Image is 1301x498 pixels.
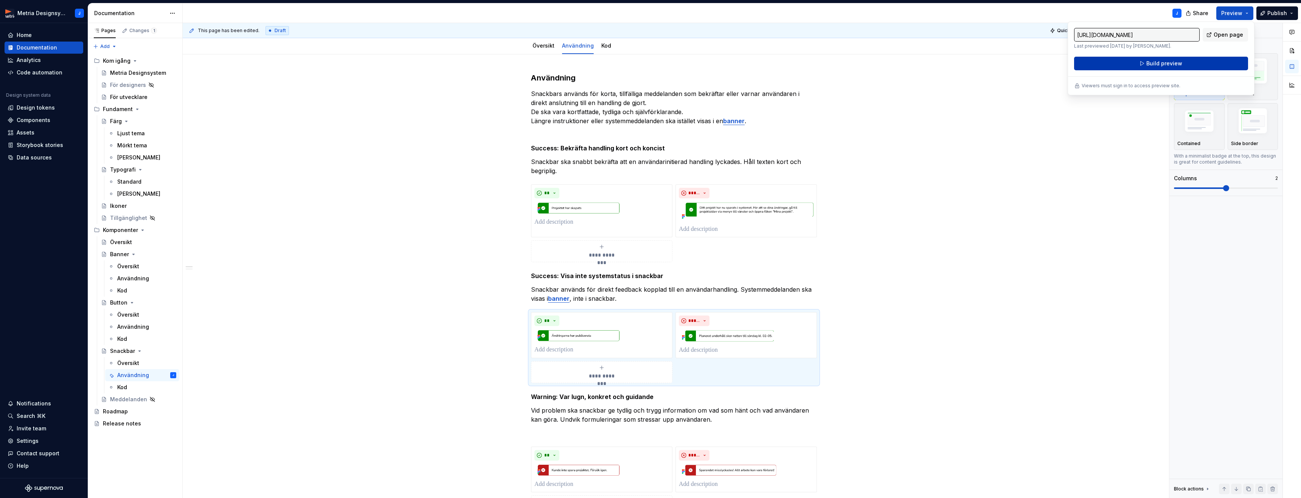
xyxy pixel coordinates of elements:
[103,408,128,415] div: Roadmap
[117,371,149,379] div: Användning
[117,323,149,331] div: Användning
[110,396,147,403] div: Meddelanden
[117,335,127,343] div: Kod
[172,371,174,379] div: J
[105,285,179,297] a: Kod
[1082,83,1180,89] p: Viewers must sign in to access preview site.
[105,272,179,285] a: Användning
[5,139,83,151] a: Storybook stories
[110,347,135,355] div: Snackbar
[105,369,179,381] a: AnvändningJ
[105,152,179,164] a: [PERSON_NAME]
[1177,141,1200,147] p: Contained
[1275,175,1278,181] p: 2
[117,311,139,319] div: Översikt
[110,69,166,77] div: Metria Designsystem
[110,118,122,125] div: Färg
[117,275,149,282] div: Användning
[1182,6,1213,20] button: Share
[723,117,745,125] strong: banner
[105,176,179,188] a: Standard
[531,393,654,401] strong: Warning: Var lugn, konkret och guidande
[105,309,179,321] a: Översikt
[1057,28,1090,34] span: Quick preview
[94,9,166,17] div: Documentation
[529,37,557,53] div: Översikt
[117,130,145,137] div: Ljust tema
[105,333,179,345] a: Kod
[531,144,665,152] strong: Success: Bekräfta handling kort och koncist
[1216,6,1253,20] button: Preview
[91,103,179,115] div: Fundament
[5,435,83,447] a: Settings
[2,5,86,21] button: Metria DesignsystemJ
[17,450,59,457] div: Contact support
[17,31,32,39] div: Home
[117,263,139,270] div: Översikt
[103,226,138,234] div: Komponenter
[103,57,130,65] div: Kom igång
[91,224,179,236] div: Komponenter
[5,397,83,410] button: Notifications
[5,102,83,114] a: Design tokens
[17,104,55,111] div: Design tokens
[534,201,669,215] img: 66a0fdf6-8be9-41c7-9f92-05376a3ac921.png
[129,28,157,34] div: Changes
[105,321,179,333] a: Användning
[17,44,57,51] div: Documentation
[91,405,179,418] a: Roadmap
[110,93,147,101] div: För utvecklare
[110,299,127,306] div: Button
[117,178,141,186] div: Standard
[98,200,179,212] a: Ikoner
[117,287,127,294] div: Kod
[559,37,597,53] div: Användning
[100,43,110,49] span: Add
[6,92,51,98] div: Design system data
[25,484,63,492] svg: Supernova Logo
[17,154,52,161] div: Data sources
[17,116,50,124] div: Components
[117,190,160,198] div: [PERSON_NAME]
[534,329,669,342] img: fc218112-d758-4a8d-a468-3836030e5076.png
[679,464,814,477] img: 9c803b8d-cf81-4a4b-b100-610eafca2542.png
[275,28,286,34] span: Draft
[548,295,570,302] a: banner
[17,129,34,136] div: Assets
[117,359,139,367] div: Översikt
[5,42,83,54] a: Documentation
[110,166,136,173] div: Typografi
[1174,484,1211,494] div: Block actions
[91,55,179,67] div: Kom igång
[1174,103,1225,150] button: placeholderContained
[562,42,594,49] a: Användning
[5,67,83,79] a: Code automation
[1256,6,1298,20] button: Publish
[5,152,83,164] a: Data sources
[78,10,81,16] div: J
[5,29,83,41] a: Home
[17,69,62,76] div: Code automation
[1177,107,1221,137] img: placeholder
[98,236,179,248] a: Översikt
[5,9,14,18] img: fcc7d103-c4a6-47df-856c-21dae8b51a16.png
[105,127,179,139] a: Ljust tema
[601,42,611,49] a: Kod
[110,238,132,246] div: Översikt
[598,37,614,53] div: Kod
[110,81,146,89] div: För designers
[1267,9,1287,17] span: Publish
[98,393,179,405] a: Meddelanden
[98,297,179,309] a: Button
[98,248,179,260] a: Banner
[534,464,669,477] img: 7818dc7e-ae53-428d-b994-7642a812c9da.png
[105,357,179,369] a: Översikt
[531,73,817,83] h3: Användning
[91,55,179,430] div: Page tree
[1221,9,1242,17] span: Preview
[1176,10,1178,16] div: J
[1193,9,1208,17] span: Share
[103,105,133,113] div: Fundament
[531,89,817,125] p: Snackbars används för korta, tillfälliga meddelanden som bekräftar eller varnar användaren i dire...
